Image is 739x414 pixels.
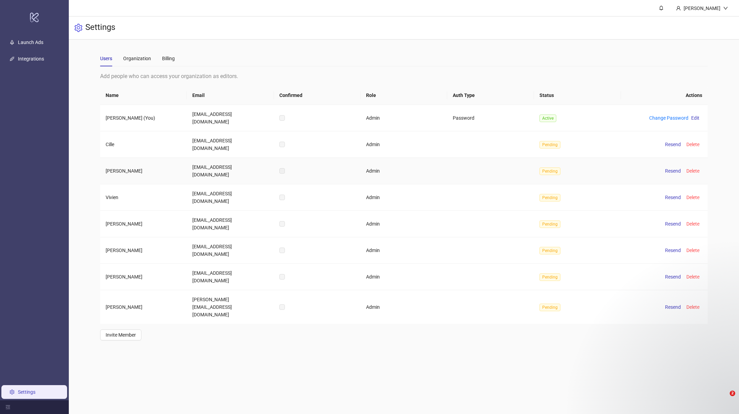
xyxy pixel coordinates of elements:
[274,86,361,105] th: Confirmed
[534,86,621,105] th: Status
[6,405,10,410] span: menu-fold
[187,290,274,324] td: [PERSON_NAME][EMAIL_ADDRESS][DOMAIN_NAME]
[539,220,560,228] span: Pending
[100,290,187,324] td: [PERSON_NAME]
[665,248,681,253] span: Resend
[361,184,447,211] td: Admin
[74,24,83,32] span: setting
[361,264,447,290] td: Admin
[621,86,708,105] th: Actions
[187,264,274,290] td: [EMAIL_ADDRESS][DOMAIN_NAME]
[686,274,699,280] span: Delete
[100,55,112,62] div: Users
[686,195,699,200] span: Delete
[684,303,702,311] button: Delete
[684,140,702,149] button: Delete
[665,274,681,280] span: Resend
[539,247,560,254] span: Pending
[662,167,684,175] button: Resend
[361,211,447,237] td: Admin
[18,389,35,395] a: Settings
[106,332,136,338] span: Invite Member
[662,273,684,281] button: Resend
[361,290,447,324] td: Admin
[723,6,728,11] span: down
[686,248,699,253] span: Delete
[100,72,708,80] div: Add people who can access your organization as editors.
[187,211,274,237] td: [EMAIL_ADDRESS][DOMAIN_NAME]
[18,40,43,45] a: Launch Ads
[539,273,560,281] span: Pending
[100,329,141,340] button: Invite Member
[187,158,274,184] td: [EMAIL_ADDRESS][DOMAIN_NAME]
[686,168,699,174] span: Delete
[665,304,681,310] span: Resend
[123,55,151,62] div: Organization
[659,6,664,10] span: bell
[539,141,560,149] span: Pending
[539,304,560,311] span: Pending
[361,158,447,184] td: Admin
[686,304,699,310] span: Delete
[187,131,274,158] td: [EMAIL_ADDRESS][DOMAIN_NAME]
[100,131,187,158] td: Cille
[676,6,681,11] span: user
[187,105,274,131] td: [EMAIL_ADDRESS][DOMAIN_NAME]
[649,115,688,121] a: Change Password
[684,220,702,228] button: Delete
[686,142,699,147] span: Delete
[684,246,702,254] button: Delete
[730,391,735,396] span: 2
[100,211,187,237] td: [PERSON_NAME]
[684,273,702,281] button: Delete
[85,22,115,34] h3: Settings
[684,167,702,175] button: Delete
[662,140,684,149] button: Resend
[100,86,187,105] th: Name
[100,184,187,211] td: Vivien
[447,86,534,105] th: Auth Type
[662,303,684,311] button: Resend
[361,105,447,131] td: Admin
[100,237,187,264] td: [PERSON_NAME]
[686,221,699,227] span: Delete
[684,193,702,201] button: Delete
[665,221,681,227] span: Resend
[539,167,560,175] span: Pending
[18,56,44,62] a: Integrations
[187,86,274,105] th: Email
[361,131,447,158] td: Admin
[361,237,447,264] td: Admin
[665,168,681,174] span: Resend
[716,391,732,407] iframe: Intercom live chat
[100,264,187,290] td: [PERSON_NAME]
[187,184,274,211] td: [EMAIL_ADDRESS][DOMAIN_NAME]
[665,195,681,200] span: Resend
[691,115,699,121] span: Edit
[662,246,684,254] button: Resend
[100,158,187,184] td: [PERSON_NAME]
[539,115,556,122] span: Active
[662,193,684,201] button: Resend
[665,142,681,147] span: Resend
[539,194,560,201] span: Pending
[361,86,447,105] th: Role
[162,55,175,62] div: Billing
[447,105,534,131] td: Password
[100,105,187,131] td: [PERSON_NAME] (You)
[681,4,723,12] div: [PERSON_NAME]
[662,220,684,228] button: Resend
[187,237,274,264] td: [EMAIL_ADDRESS][DOMAIN_NAME]
[688,114,702,122] button: Edit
